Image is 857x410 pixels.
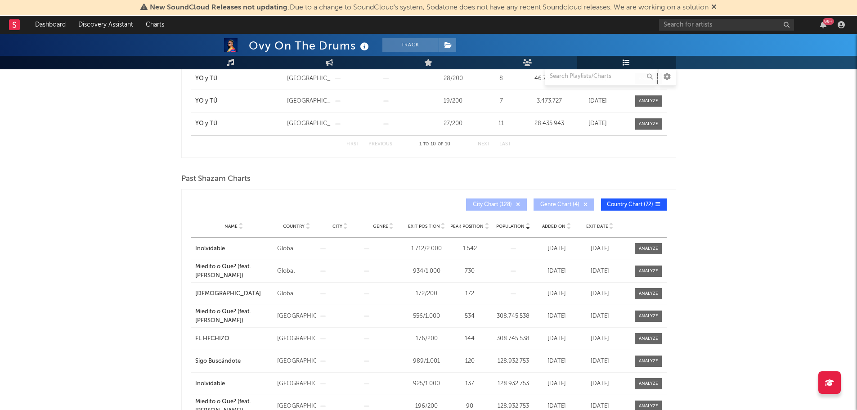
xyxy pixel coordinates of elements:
[450,289,489,298] div: 172
[542,224,565,229] span: Added On
[494,379,533,388] div: 128.932.753
[450,357,489,366] div: 120
[580,244,619,253] div: [DATE]
[287,119,331,128] div: [GEOGRAPHIC_DATA]
[408,224,440,229] span: Exit Position
[283,224,305,229] span: Country
[332,224,342,229] span: City
[373,224,388,229] span: Genre
[195,334,273,343] a: EL HECHIZO
[407,357,446,366] div: 989 / 1.001
[537,334,576,343] div: [DATE]
[423,142,429,146] span: to
[499,142,511,147] button: Last
[466,198,527,211] button: City Chart(128)
[496,224,525,229] span: Population
[580,357,619,366] div: [DATE]
[580,267,619,276] div: [DATE]
[287,97,331,106] div: [GEOGRAPHIC_DATA]
[494,312,533,321] div: 308.745.538
[480,74,523,83] div: 8
[287,74,331,83] div: [GEOGRAPHIC_DATA]
[528,97,571,106] div: 3.473.727
[195,379,273,388] a: Inolvidable
[410,139,460,150] div: 1 10 10
[537,267,576,276] div: [DATE]
[711,4,717,11] span: Dismiss
[150,4,287,11] span: New SoundCloud Releases not updating
[72,16,139,34] a: Discovery Assistant
[450,379,489,388] div: 137
[820,21,826,28] button: 99+
[150,4,709,11] span: : Due to a change to SoundCloud's system, Sodatone does not have any recent Soundcloud releases. ...
[580,334,619,343] div: [DATE]
[407,267,446,276] div: 934 / 1.000
[407,244,446,253] div: 1.712 / 2.000
[537,312,576,321] div: [DATE]
[195,289,273,298] a: [DEMOGRAPHIC_DATA]
[576,119,619,128] div: [DATE]
[576,97,619,106] div: [DATE]
[478,142,490,147] button: Next
[586,224,608,229] span: Exit Date
[346,142,359,147] button: First
[537,289,576,298] div: [DATE]
[580,379,619,388] div: [DATE]
[407,379,446,388] div: 925 / 1.000
[480,97,523,106] div: 7
[277,244,316,253] div: Global
[407,289,446,298] div: 172 / 200
[195,307,273,325] a: Miedito o Qué? (feat. [PERSON_NAME])
[450,244,489,253] div: 1.542
[450,224,484,229] span: Peak Position
[580,312,619,321] div: [DATE]
[407,334,446,343] div: 176 / 200
[431,97,475,106] div: 19 / 200
[277,334,316,343] div: [GEOGRAPHIC_DATA]
[823,18,834,25] div: 99 +
[480,119,523,128] div: 11
[277,289,316,298] div: Global
[195,97,283,106] div: YO y TÚ
[368,142,392,147] button: Previous
[494,357,533,366] div: 128.932.753
[181,174,251,185] span: Past Shazam Charts
[195,262,273,280] a: Miedito o Qué? (feat. [PERSON_NAME])
[601,198,667,211] button: Country Chart(72)
[450,267,489,276] div: 730
[528,74,571,83] div: 46.754.783
[539,202,581,207] span: Genre Chart ( 4 )
[277,379,316,388] div: [GEOGRAPHIC_DATA]
[431,119,475,128] div: 27 / 200
[139,16,171,34] a: Charts
[580,289,619,298] div: [DATE]
[277,267,316,276] div: Global
[534,198,594,211] button: Genre Chart(4)
[195,74,283,83] a: YO y TÚ
[528,119,571,128] div: 28.435.943
[224,224,238,229] span: Name
[29,16,72,34] a: Dashboard
[431,74,475,83] div: 28 / 200
[494,334,533,343] div: 308.745.538
[195,244,273,253] a: Inolvidable
[382,38,439,52] button: Track
[537,244,576,253] div: [DATE]
[450,312,489,321] div: 534
[195,357,273,366] a: Sigo Buscándote
[537,357,576,366] div: [DATE]
[450,334,489,343] div: 144
[472,202,513,207] span: City Chart ( 128 )
[537,379,576,388] div: [DATE]
[249,38,371,53] div: Ovy On The Drums
[438,142,443,146] span: of
[195,119,283,128] div: YO y TÚ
